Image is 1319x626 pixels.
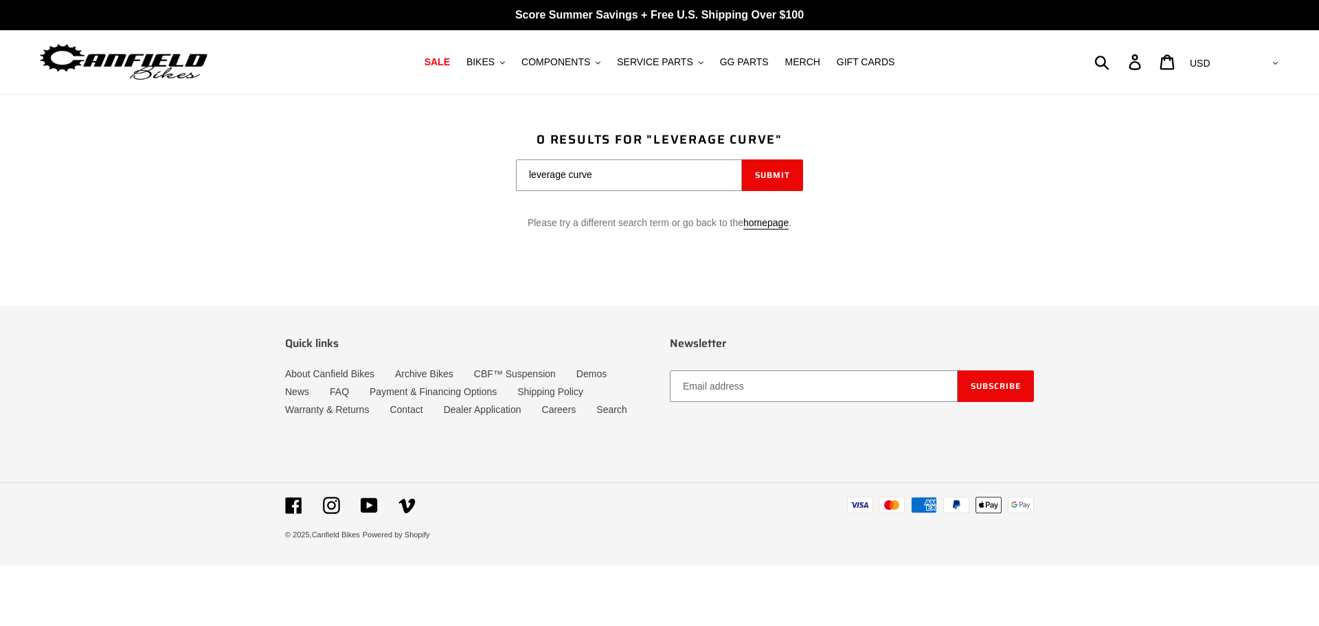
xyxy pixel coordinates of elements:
[778,53,827,71] a: MERCH
[285,386,309,397] a: News
[830,53,902,71] a: GIFT CARDS
[517,386,583,397] a: Shipping Policy
[610,53,710,71] button: SERVICE PARTS
[1102,47,1137,77] input: Search
[444,404,521,415] a: Dealer Application
[542,404,576,415] a: Careers
[285,337,649,350] p: Quick links
[285,216,1034,230] p: Please try a different search term or go back to the .
[425,56,450,68] span: SALE
[38,41,210,84] img: Canfield Bikes
[713,53,776,71] a: GG PARTS
[971,379,1021,392] span: Subscribe
[742,159,803,191] button: Submit
[395,368,453,379] a: Archive Bikes
[370,386,497,397] a: Payment & Financing Options
[474,368,556,379] a: CBF™ Suspension
[466,56,495,68] span: BIKES
[285,404,369,415] a: Warranty & Returns
[785,56,820,68] span: MERCH
[521,56,590,68] span: COMPONENTS
[958,370,1034,402] button: Subscribe
[390,404,422,415] a: Contact
[596,404,627,415] a: Search
[330,386,349,397] a: FAQ
[720,56,769,68] span: GG PARTS
[670,337,1034,350] p: Newsletter
[837,56,895,68] span: GIFT CARDS
[515,53,607,71] button: COMPONENTS
[576,368,607,379] a: Demos
[670,370,958,402] input: Email address
[312,530,360,539] a: Canfield Bikes
[285,530,360,539] small: © 2025,
[418,53,457,71] a: SALE
[285,368,374,379] a: About Canfield Bikes
[516,159,742,191] input: Search
[617,56,692,68] span: SERVICE PARTS
[285,133,1034,148] h1: 0 results for "leverage curve"
[460,53,512,71] button: BIKES
[363,530,430,539] a: Powered by Shopify
[743,217,789,230] a: homepage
